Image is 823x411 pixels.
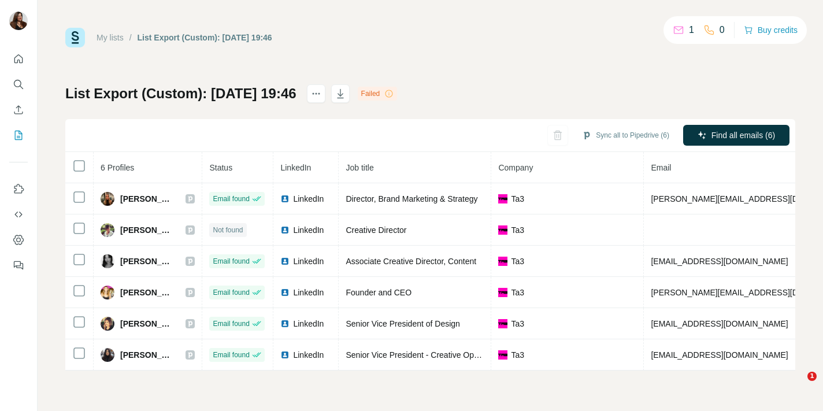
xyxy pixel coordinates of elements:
[101,163,134,172] span: 6 Profiles
[711,129,775,141] span: Find all emails (6)
[651,350,788,360] span: [EMAIL_ADDRESS][DOMAIN_NAME]
[101,348,114,362] img: Avatar
[9,204,28,225] button: Use Surfe API
[574,127,677,144] button: Sync all to Pipedrive (6)
[511,287,524,298] span: Ta3
[213,225,243,235] span: Not found
[9,125,28,146] button: My lists
[720,23,725,37] p: 0
[498,350,507,360] img: company-logo
[689,23,694,37] p: 1
[498,225,507,235] img: company-logo
[120,287,174,298] span: [PERSON_NAME]
[213,194,249,204] span: Email found
[9,49,28,69] button: Quick start
[346,225,406,235] span: Creative Director
[346,163,373,172] span: Job title
[101,223,114,237] img: Avatar
[511,349,524,361] span: Ta3
[498,257,507,266] img: company-logo
[511,193,524,205] span: Ta3
[138,32,272,43] div: List Export (Custom): [DATE] 19:46
[280,163,311,172] span: LinkedIn
[209,163,232,172] span: Status
[498,319,507,328] img: company-logo
[213,287,249,298] span: Email found
[307,84,325,103] button: actions
[280,288,290,297] img: LinkedIn logo
[120,349,174,361] span: [PERSON_NAME]
[213,319,249,329] span: Email found
[120,224,174,236] span: [PERSON_NAME]
[280,225,290,235] img: LinkedIn logo
[120,256,174,267] span: [PERSON_NAME]
[280,319,290,328] img: LinkedIn logo
[784,372,811,399] iframe: Intercom live chat
[293,224,324,236] span: LinkedIn
[511,256,524,267] span: Ta3
[9,12,28,30] img: Avatar
[346,350,542,360] span: Senior Vice President - Creative Operations and Talent
[293,349,324,361] span: LinkedIn
[498,194,507,203] img: company-logo
[293,287,324,298] span: LinkedIn
[651,163,671,172] span: Email
[346,288,411,297] span: Founder and CEO
[280,257,290,266] img: LinkedIn logo
[744,22,798,38] button: Buy credits
[651,257,788,266] span: [EMAIL_ADDRESS][DOMAIN_NAME]
[498,163,533,172] span: Company
[65,84,296,103] h1: List Export (Custom): [DATE] 19:46
[346,194,477,203] span: Director, Brand Marketing & Strategy
[346,319,459,328] span: Senior Vice President of Design
[101,254,114,268] img: Avatar
[511,224,524,236] span: Ta3
[9,255,28,276] button: Feedback
[101,317,114,331] img: Avatar
[651,319,788,328] span: [EMAIL_ADDRESS][DOMAIN_NAME]
[358,87,398,101] div: Failed
[9,99,28,120] button: Enrich CSV
[120,193,174,205] span: [PERSON_NAME]
[9,74,28,95] button: Search
[280,194,290,203] img: LinkedIn logo
[9,179,28,199] button: Use Surfe on LinkedIn
[807,372,817,381] span: 1
[683,125,789,146] button: Find all emails (6)
[280,350,290,360] img: LinkedIn logo
[213,350,249,360] span: Email found
[9,229,28,250] button: Dashboard
[511,318,524,329] span: Ta3
[120,318,174,329] span: [PERSON_NAME]
[129,32,132,43] li: /
[213,256,249,266] span: Email found
[498,288,507,297] img: company-logo
[293,193,324,205] span: LinkedIn
[101,286,114,299] img: Avatar
[293,256,324,267] span: LinkedIn
[346,257,476,266] span: Associate Creative Director, Content
[101,192,114,206] img: Avatar
[97,33,124,42] a: My lists
[65,28,85,47] img: Surfe Logo
[293,318,324,329] span: LinkedIn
